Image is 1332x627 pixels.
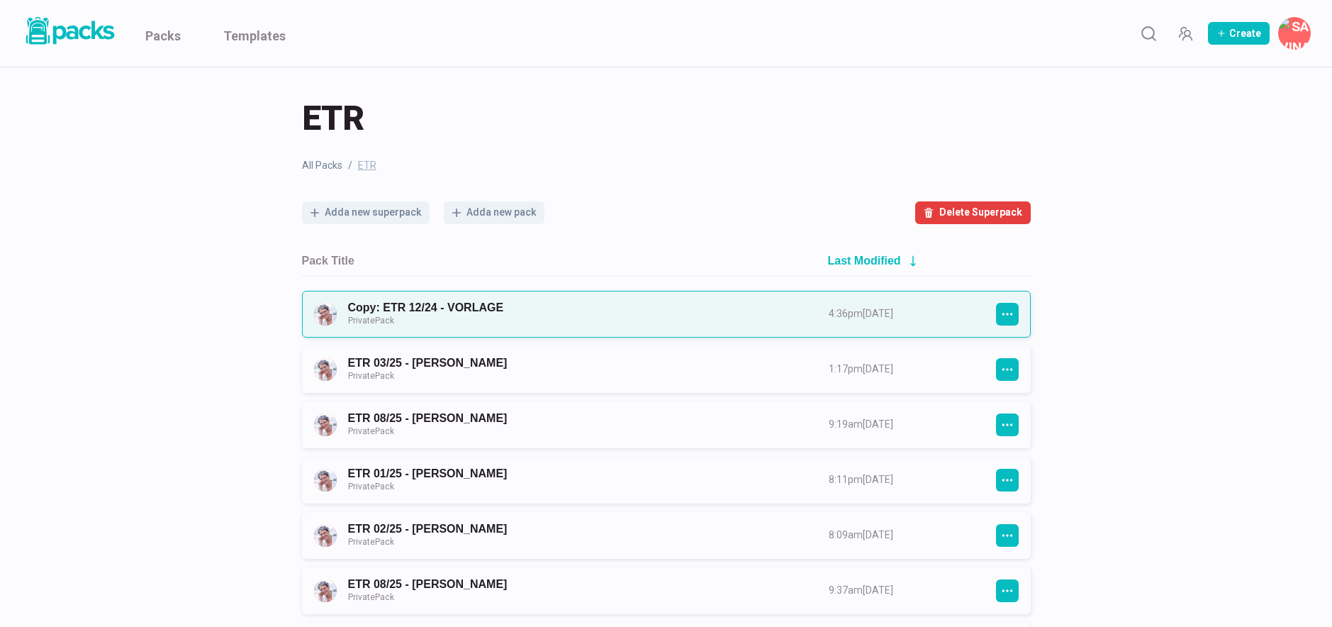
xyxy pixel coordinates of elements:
[1208,22,1270,45] button: Create Pack
[302,158,1031,173] nav: breadcrumb
[1171,19,1199,48] button: Manage Team Invites
[828,254,901,267] h2: Last Modified
[302,254,354,267] h2: Pack Title
[915,201,1031,224] button: Delete Superpack
[302,96,364,141] span: ETR
[21,14,117,48] img: Packs logo
[348,158,352,173] span: /
[1134,19,1163,48] button: Search
[444,201,544,224] button: Adda new pack
[302,158,342,173] a: All Packs
[21,14,117,52] a: Packs logo
[1278,17,1311,50] button: Savina Tilmann
[358,158,376,173] span: ETR
[302,201,430,224] button: Adda new superpack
